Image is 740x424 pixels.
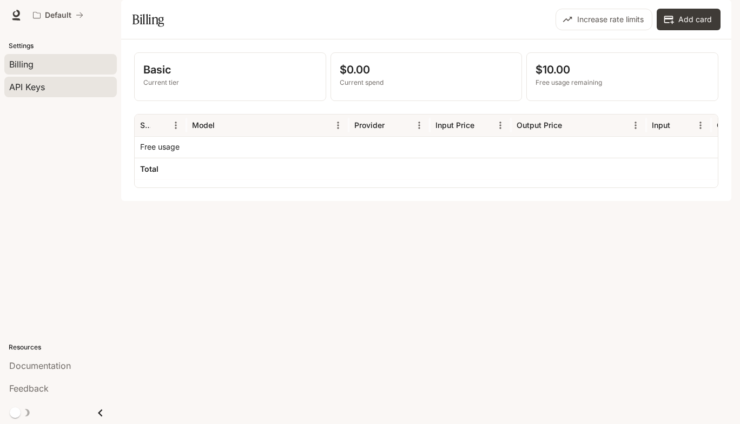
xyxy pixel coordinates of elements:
[151,117,168,133] button: Sort
[140,142,180,152] p: Free usage
[492,117,508,133] button: Menu
[671,117,688,133] button: Sort
[340,62,513,78] p: $0.00
[657,9,721,30] button: Add card
[140,164,158,174] h6: Total
[132,9,164,30] h1: Billing
[536,78,709,88] p: Free usage remaining
[652,120,670,130] div: Input
[411,117,427,133] button: Menu
[354,120,385,130] div: Provider
[192,120,215,130] div: Model
[28,4,88,26] button: All workspaces
[140,120,150,130] div: Service
[717,120,740,130] div: Output
[627,117,644,133] button: Menu
[216,117,232,133] button: Sort
[386,117,402,133] button: Sort
[340,78,513,88] p: Current spend
[168,117,184,133] button: Menu
[536,62,709,78] p: $10.00
[556,9,652,30] button: Increase rate limits
[517,120,562,130] div: Output Price
[435,120,474,130] div: Input Price
[143,78,317,88] p: Current tier
[143,62,317,78] p: Basic
[330,117,346,133] button: Menu
[45,11,71,20] p: Default
[692,117,709,133] button: Menu
[563,117,579,133] button: Sort
[475,117,492,133] button: Sort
